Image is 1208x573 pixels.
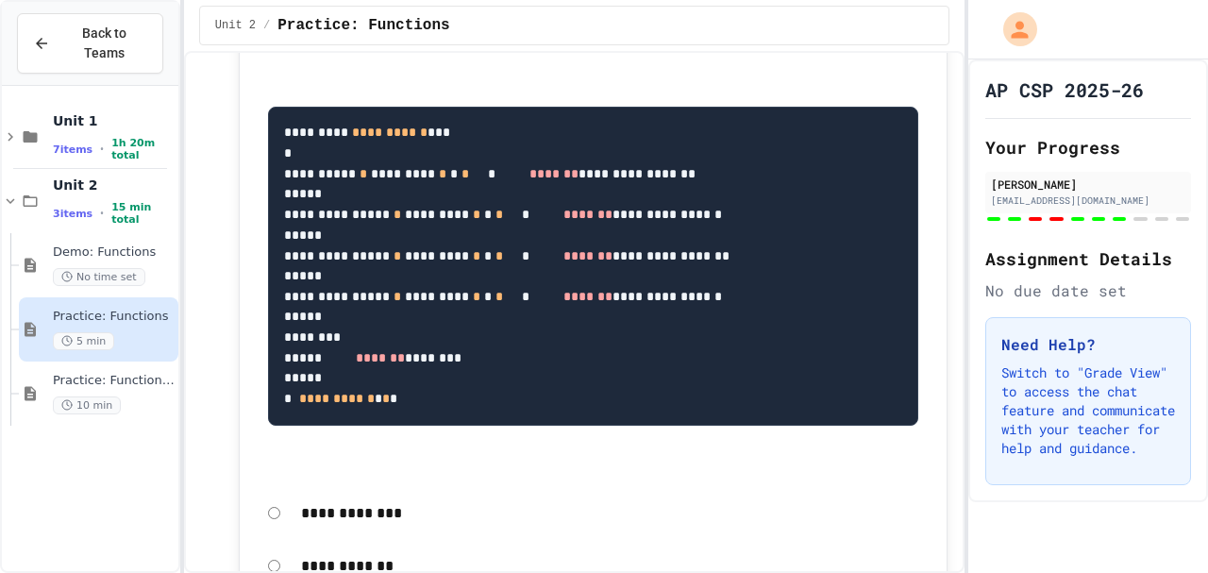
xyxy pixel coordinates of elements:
div: My Account [983,8,1042,51]
h3: Need Help? [1001,333,1175,356]
span: Unit 1 [53,112,175,129]
h1: AP CSP 2025-26 [985,76,1144,103]
span: Demo: Functions [53,244,175,261]
p: Switch to "Grade View" to access the chat feature and communicate with your teacher for help and ... [1001,363,1175,458]
span: / [263,18,270,33]
span: Practice: Functions [277,14,449,37]
span: Unit 2 [215,18,256,33]
span: Back to Teams [61,24,147,63]
div: [EMAIL_ADDRESS][DOMAIN_NAME] [991,194,1185,208]
span: 1h 20m total [111,137,175,161]
span: 3 items [53,208,92,220]
span: 7 items [53,143,92,156]
span: 5 min [53,332,114,350]
button: Back to Teams [17,13,163,74]
h2: Your Progress [985,134,1191,160]
span: Unit 2 [53,177,175,194]
span: Practice: Functions, cont. [53,373,175,389]
span: 10 min [53,396,121,414]
span: 15 min total [111,201,175,226]
span: Practice: Functions [53,309,175,325]
span: • [100,142,104,157]
div: No due date set [985,279,1191,302]
div: [PERSON_NAME] [991,176,1185,193]
span: No time set [53,268,145,286]
span: • [100,206,104,221]
h2: Assignment Details [985,245,1191,272]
